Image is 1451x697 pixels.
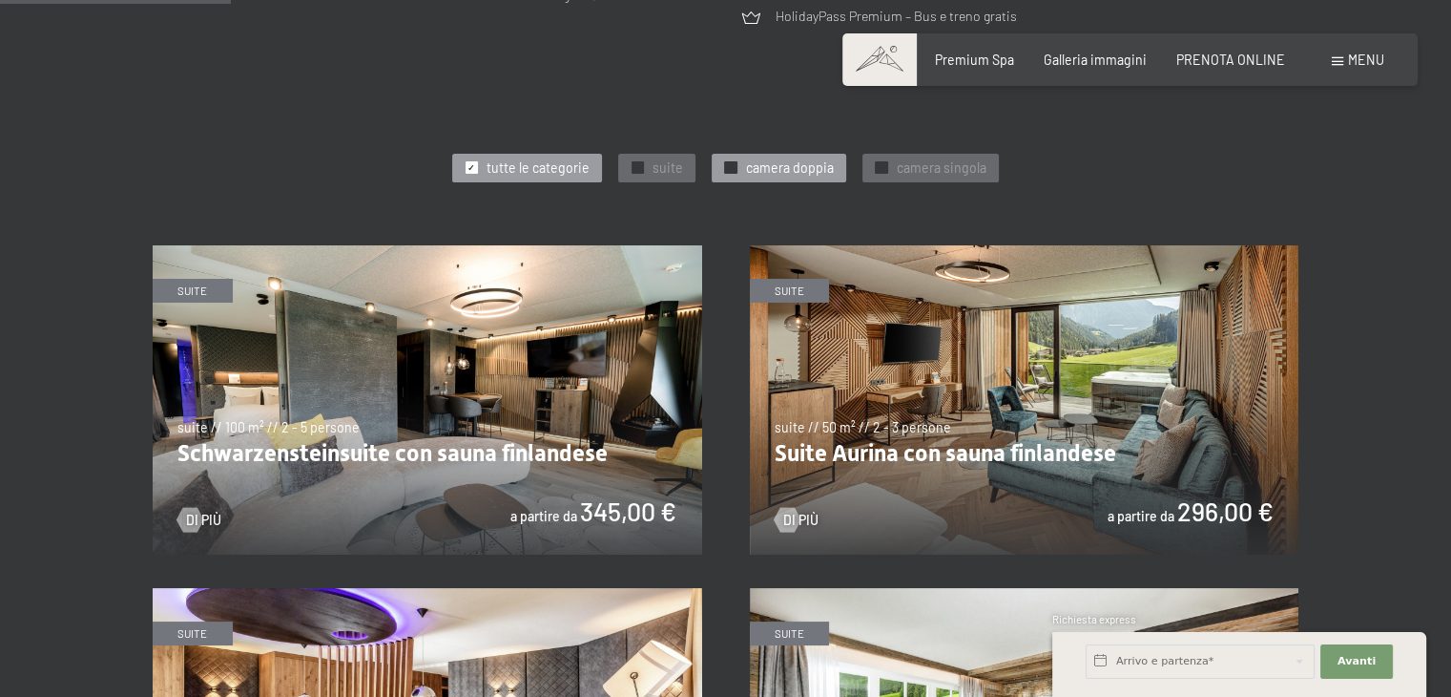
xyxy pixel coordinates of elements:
a: Schwarzensteinsuite con sauna finlandese [153,245,702,256]
a: Suite Aurina con sauna finlandese [750,245,1299,256]
span: tutte le categorie [487,158,590,178]
a: Premium Spa [935,52,1014,68]
span: Di più [186,511,221,530]
img: Schwarzensteinsuite con sauna finlandese [153,245,702,555]
a: PRENOTA ONLINE [1176,52,1285,68]
img: Suite Aurina con sauna finlandese [750,245,1299,555]
span: ✓ [878,162,885,174]
a: Di più [775,511,819,530]
span: ✓ [467,162,475,174]
span: Di più [783,511,819,530]
a: Di più [177,511,221,530]
span: 1 [1050,656,1054,669]
span: Avanti [1337,654,1376,669]
a: Galleria immagini [1044,52,1147,68]
span: ✓ [633,162,641,174]
span: Consenso marketing* [541,393,685,412]
span: ✓ [727,162,735,174]
a: Romantic Suite con biosauna [153,588,702,599]
span: Richiesta express [1052,613,1136,625]
span: camera singola [896,158,985,178]
a: Chaletsuite con biosauna [750,588,1299,599]
span: camera doppia [745,158,833,178]
span: Menu [1348,52,1384,68]
span: suite [653,158,683,178]
button: Avanti [1320,644,1393,679]
p: HolidayPass Premium – Bus e treno gratis [776,6,1017,28]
